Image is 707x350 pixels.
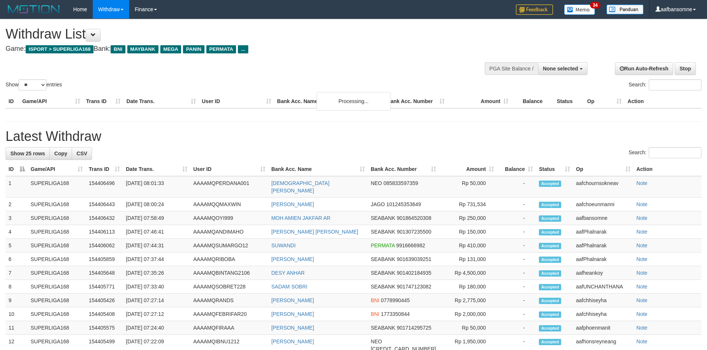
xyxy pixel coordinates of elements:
a: Copy [49,147,72,160]
span: ... [238,45,248,53]
th: Trans ID: activate to sort column ascending [86,162,123,176]
td: Rp 410,000 [439,239,497,252]
td: aafchournsokneav [573,176,634,198]
td: [DATE] 07:46:41 [123,225,190,239]
td: aafbansomne [573,211,634,225]
a: [PERSON_NAME] [271,201,314,207]
td: SUPERLIGA168 [28,198,86,211]
span: CSV [76,151,87,156]
td: aafchoeunmanni [573,198,634,211]
span: SEABANK [371,215,395,221]
td: 154405771 [86,280,123,294]
img: MOTION_logo.png [6,4,62,15]
td: [DATE] 07:35:26 [123,266,190,280]
span: PANIN [183,45,204,53]
td: - [497,198,536,211]
span: SEABANK [371,325,395,331]
td: SUPERLIGA168 [28,294,86,307]
td: - [497,321,536,335]
td: SUPERLIGA168 [28,225,86,239]
td: AAAAMQOYI999 [190,211,268,225]
td: [DATE] 07:24:40 [123,321,190,335]
span: SEABANK [371,284,395,290]
td: [DATE] 07:58:49 [123,211,190,225]
th: Date Trans.: activate to sort column ascending [123,162,190,176]
td: 3 [6,211,28,225]
td: SUPERLIGA168 [28,239,86,252]
th: Bank Acc. Number: activate to sort column ascending [368,162,439,176]
a: Note [636,270,648,276]
td: SUPERLIGA168 [28,321,86,335]
td: AAAAMQSOBRET228 [190,280,268,294]
label: Search: [629,147,701,158]
th: User ID: activate to sort column ascending [190,162,268,176]
th: Status [554,95,584,108]
td: SUPERLIGA168 [28,211,86,225]
h1: Latest Withdraw [6,129,701,144]
span: Accepted [539,270,561,277]
span: PERMATA [371,242,395,248]
span: Copy 901864520308 to clipboard [397,215,431,221]
td: 4 [6,225,28,239]
th: Op [584,95,625,108]
td: Rp 180,000 [439,280,497,294]
td: AAAAMQQMAXWIN [190,198,268,211]
label: Show entries [6,79,62,90]
td: 154406496 [86,176,123,198]
td: Rp 731,534 [439,198,497,211]
a: Note [636,325,648,331]
th: Op: activate to sort column ascending [573,162,634,176]
th: Balance [511,95,554,108]
td: 154406062 [86,239,123,252]
td: Rp 50,000 [439,176,497,198]
th: Action [625,95,701,108]
a: [PERSON_NAME] [271,256,314,262]
span: Accepted [539,202,561,208]
td: Rp 2,775,000 [439,294,497,307]
img: panduan.png [606,4,644,14]
td: aafPhalnarak [573,252,634,266]
a: [DEMOGRAPHIC_DATA][PERSON_NAME] [271,180,330,194]
span: SEABANK [371,270,395,276]
a: [PERSON_NAME] [271,325,314,331]
h1: Withdraw List [6,27,464,42]
a: Note [636,311,648,317]
td: 7 [6,266,28,280]
a: Note [636,284,648,290]
span: Accepted [539,181,561,187]
td: AAAAMQFIRAAA [190,321,268,335]
div: PGA Site Balance / [485,62,538,75]
td: SUPERLIGA168 [28,252,86,266]
span: NEO [371,180,382,186]
span: Copy 901714295725 to clipboard [397,325,431,331]
a: Stop [675,62,696,75]
td: Rp 131,000 [439,252,497,266]
td: [DATE] 07:27:12 [123,307,190,321]
span: Accepted [539,257,561,263]
span: Copy 085833597359 to clipboard [383,180,418,186]
span: Copy 901639039251 to clipboard [397,256,431,262]
td: [DATE] 07:33:40 [123,280,190,294]
td: 2 [6,198,28,211]
span: 34 [590,2,600,9]
td: AAAAMQBINTANG2106 [190,266,268,280]
span: BNI [111,45,125,53]
span: Accepted [539,284,561,290]
span: SEABANK [371,229,395,235]
span: Accepted [539,243,561,249]
td: aafchhiseyha [573,307,634,321]
td: AAAAMQSUMARGO12 [190,239,268,252]
th: ID: activate to sort column descending [6,162,28,176]
a: [PERSON_NAME] [PERSON_NAME] [271,229,358,235]
a: SUWANDI [271,242,296,248]
a: Note [636,242,648,248]
td: 154406432 [86,211,123,225]
th: Balance: activate to sort column ascending [497,162,536,176]
span: JAGO [371,201,385,207]
span: Copy 901402184935 to clipboard [397,270,431,276]
th: User ID [199,95,274,108]
span: ISPORT > SUPERLIGA168 [26,45,94,53]
th: Game/API: activate to sort column ascending [28,162,86,176]
td: - [497,266,536,280]
td: [DATE] 08:00:24 [123,198,190,211]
